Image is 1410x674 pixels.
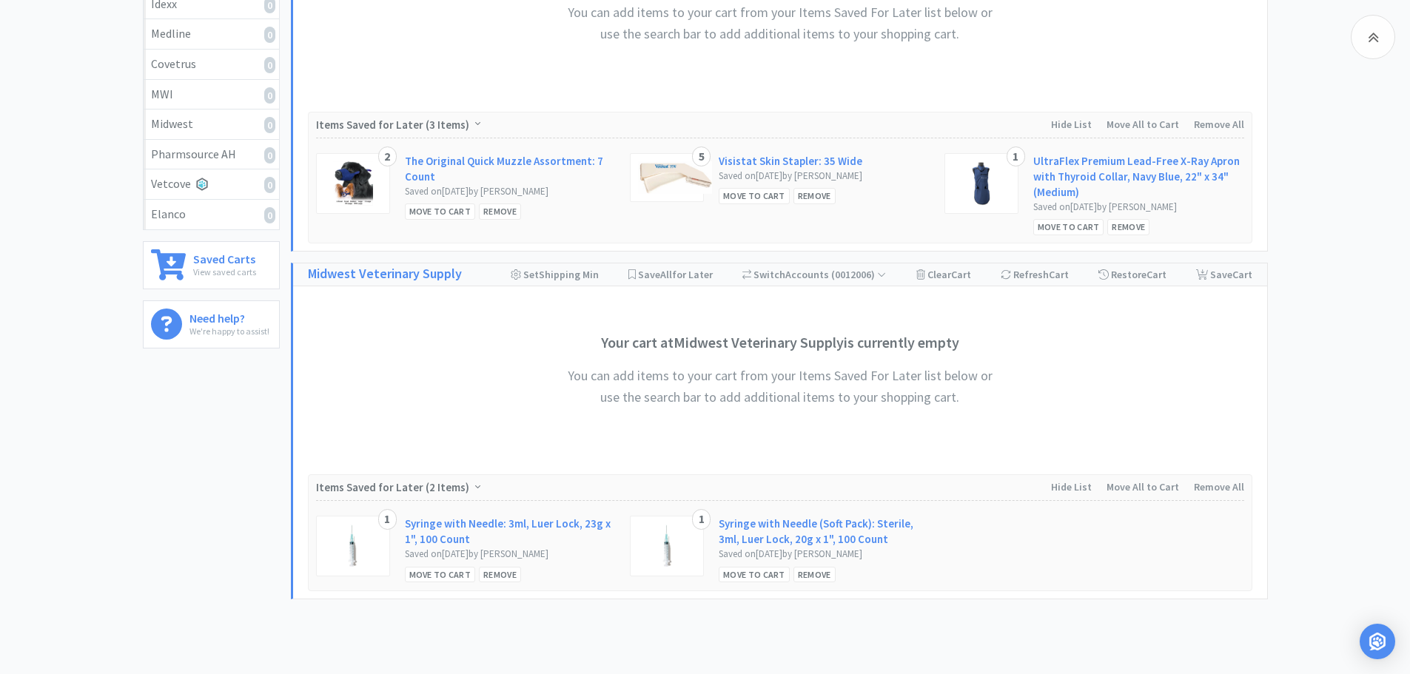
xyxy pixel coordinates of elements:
[1007,146,1025,167] div: 1
[405,153,616,184] a: The Original Quick Muzzle Assortment: 7 Count
[143,241,280,289] a: Saved CartsView saved carts
[742,263,887,286] div: Accounts
[719,516,930,547] a: Syringe with Needle (Soft Pack): Sterile, 3ml, Luer Lock, 20g x 1", 100 Count
[793,567,836,582] div: Remove
[332,161,372,206] img: 41ee7ee9734b4ebb91fdd4121f4ee517_11996.png
[316,118,473,132] span: Items Saved for Later ( )
[692,146,711,167] div: 5
[793,188,836,203] div: Remove
[1107,118,1179,131] span: Move All to Cart
[193,249,256,265] h6: Saved Carts
[558,331,1002,354] h3: Your cart at Midwest Veterinary Supply is currently empty
[378,509,397,530] div: 1
[144,50,279,80] a: Covetrus0
[692,509,711,530] div: 1
[144,19,279,50] a: Medline0
[1107,480,1179,493] span: Move All to Cart
[511,263,599,286] div: Shipping Min
[558,365,1002,408] h4: You can add items to your cart from your Items Saved For Later list below or use the search bar t...
[1098,263,1166,286] div: Restore
[479,567,521,582] div: Remove
[951,268,971,281] span: Cart
[316,480,473,494] span: Items Saved for Later ( )
[719,547,930,562] div: Saved on [DATE] by [PERSON_NAME]
[638,268,713,281] span: Save for Later
[264,147,275,164] i: 0
[264,177,275,193] i: 0
[264,117,275,133] i: 0
[151,145,272,164] div: Pharmsource AH
[151,55,272,74] div: Covetrus
[1033,200,1244,215] div: Saved on [DATE] by [PERSON_NAME]
[1194,118,1244,131] span: Remove All
[1049,268,1069,281] span: Cart
[1051,480,1092,493] span: Hide List
[429,480,466,494] span: 2 Items
[264,207,275,223] i: 0
[558,2,1002,45] h4: You can add items to your cart from your Items Saved For Later list below or use the search bar t...
[1051,118,1092,131] span: Hide List
[1033,219,1104,235] div: Move to Cart
[1232,268,1252,281] span: Cart
[193,265,256,279] p: View saved carts
[1360,624,1395,659] div: Open Intercom Messenger
[638,161,712,194] img: cb1bb18e983346ee81f67c8fc869d44d_2399.png
[1196,263,1252,286] div: Save
[1033,153,1244,200] a: UltraFlex Premium Lead-Free X-Ray Apron with Thyroid Collar, Navy Blue, 22" x 34" (Medium)
[405,184,616,200] div: Saved on [DATE] by [PERSON_NAME]
[151,85,272,104] div: MWI
[378,146,397,167] div: 2
[662,524,672,568] img: 9cc72de2537040ec923c010ee5d8e8e1_111894.jpeg
[429,118,466,132] span: 3 Items
[144,200,279,229] a: Elanco0
[719,169,930,184] div: Saved on [DATE] by [PERSON_NAME]
[264,87,275,104] i: 0
[144,169,279,200] a: Vetcove0
[144,80,279,110] a: MWI0
[753,268,785,281] span: Switch
[916,263,971,286] div: Clear
[151,115,272,134] div: Midwest
[1194,480,1244,493] span: Remove All
[405,516,616,547] a: Syringe with Needle: 3ml, Luer Lock, 23g x 1", 100 Count
[405,547,616,562] div: Saved on [DATE] by [PERSON_NAME]
[1001,263,1069,286] div: Refresh
[348,524,357,568] img: 1f074e94207846dfb238ad6ce6ffa1f4_111902.jpeg
[189,324,269,338] p: We're happy to assist!
[523,268,539,281] span: Set
[405,567,476,582] div: Move to Cart
[829,268,886,281] span: ( 0012006 )
[308,263,462,285] a: Midwest Veterinary Supply
[719,567,790,582] div: Move to Cart
[189,309,269,324] h6: Need help?
[479,203,521,219] div: Remove
[1107,219,1149,235] div: Remove
[719,153,862,169] a: Visistat Skin Stapler: 35 Wide
[151,24,272,44] div: Medline
[264,27,275,43] i: 0
[151,205,272,224] div: Elanco
[151,175,272,194] div: Vetcove
[144,140,279,170] a: Pharmsource AH0
[405,203,476,219] div: Move to Cart
[1147,268,1166,281] span: Cart
[971,161,992,206] img: 271c840480f94c79a05a0ee201160025_211658.png
[264,57,275,73] i: 0
[719,188,790,203] div: Move to Cart
[660,268,672,281] span: All
[144,109,279,140] a: Midwest0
